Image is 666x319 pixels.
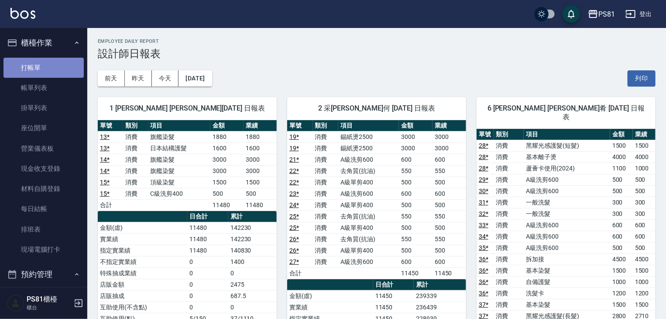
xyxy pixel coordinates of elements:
[313,199,339,211] td: 消費
[98,38,656,44] h2: Employee Daily Report
[3,179,84,199] a: 材料自購登錄
[610,253,633,265] td: 4500
[399,267,433,279] td: 11450
[313,256,339,267] td: 消費
[287,302,373,313] td: 實業績
[313,222,339,233] td: 消費
[633,174,656,185] td: 500
[414,290,466,302] td: 239339
[494,140,524,151] td: 消費
[494,299,524,310] td: 消費
[313,211,339,222] td: 消費
[210,177,244,188] td: 1500
[610,163,633,174] td: 1100
[524,288,610,299] td: 洗髮卡
[98,222,187,233] td: 金額(虛)
[338,211,399,222] td: 去角質(抗油)
[433,222,466,233] td: 500
[633,276,656,288] td: 1000
[287,290,373,302] td: 金額(虛)
[123,120,148,132] th: 類別
[494,174,524,185] td: 消費
[187,233,228,245] td: 11480
[179,70,212,87] button: [DATE]
[152,70,179,87] button: 今天
[494,151,524,163] td: 消費
[244,154,277,165] td: 3000
[399,165,433,177] td: 550
[338,188,399,199] td: A級洗剪600
[123,142,148,154] td: 消費
[524,129,610,140] th: 項目
[187,245,228,256] td: 11480
[298,104,456,113] span: 2 采[PERSON_NAME]何 [DATE] 日報表
[610,151,633,163] td: 4000
[98,199,123,211] td: 合計
[494,253,524,265] td: 消費
[123,177,148,188] td: 消費
[610,276,633,288] td: 1000
[148,120,211,132] th: 項目
[148,142,211,154] td: 日本結構護髮
[610,299,633,310] td: 1500
[98,48,656,60] h3: 設計師日報表
[3,58,84,78] a: 打帳單
[524,197,610,208] td: 一般洗髮
[98,302,187,313] td: 互助使用(不含點)
[228,233,277,245] td: 142230
[399,233,433,245] td: 550
[399,131,433,142] td: 3000
[210,199,244,211] td: 11480
[338,222,399,233] td: A級單剪400
[524,265,610,276] td: 基本染髮
[244,142,277,154] td: 1600
[187,211,228,222] th: 日合計
[123,188,148,199] td: 消費
[399,211,433,222] td: 550
[228,222,277,233] td: 142230
[433,245,466,256] td: 500
[338,233,399,245] td: 去角質(抗油)
[524,299,610,310] td: 基本染髮
[373,302,414,313] td: 11450
[228,245,277,256] td: 140830
[399,120,433,132] th: 金額
[3,199,84,219] a: 每日結帳
[287,120,313,132] th: 單號
[610,265,633,276] td: 1500
[3,31,84,54] button: 櫃檯作業
[633,299,656,310] td: 1500
[148,188,211,199] td: C級洗剪400
[10,8,35,19] img: Logo
[244,188,277,199] td: 500
[27,295,71,304] h5: PS81櫃檯
[123,131,148,142] td: 消費
[524,219,610,231] td: A級洗剪600
[633,231,656,242] td: 600
[148,165,211,177] td: 旗艦染髮
[98,245,187,256] td: 指定實業績
[487,104,645,121] span: 6 [PERSON_NAME] [PERSON_NAME]肴 [DATE] 日報表
[633,253,656,265] td: 4500
[433,267,466,279] td: 11450
[399,222,433,233] td: 500
[244,177,277,188] td: 1500
[148,177,211,188] td: 頂級染髮
[610,129,633,140] th: 金額
[494,265,524,276] td: 消費
[633,219,656,231] td: 600
[228,302,277,313] td: 0
[148,131,211,142] td: 旗艦染髮
[610,231,633,242] td: 600
[598,9,615,20] div: PS81
[228,211,277,222] th: 累計
[399,188,433,199] td: 600
[210,142,244,154] td: 1600
[524,163,610,174] td: 蘆薈卡使用(2024)
[7,295,24,312] img: Person
[584,5,618,23] button: PS81
[187,302,228,313] td: 0
[313,154,339,165] td: 消費
[228,267,277,279] td: 0
[494,242,524,253] td: 消費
